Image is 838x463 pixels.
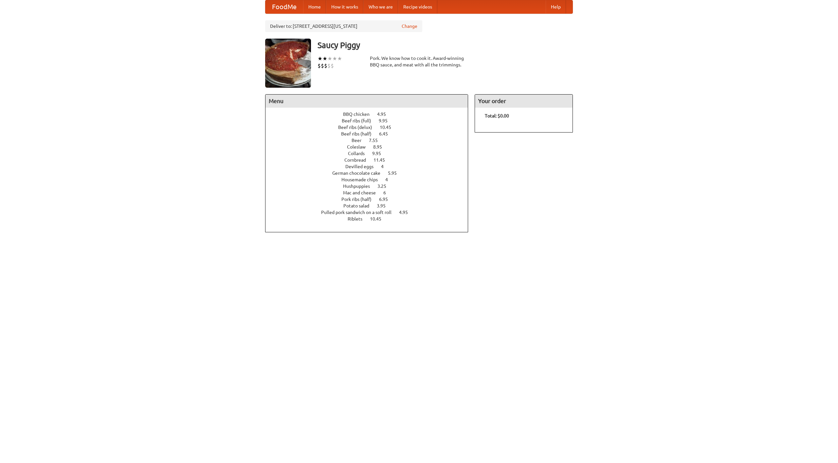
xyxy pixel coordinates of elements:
h4: Menu [265,95,468,108]
h3: Saucy Piggy [318,39,573,52]
a: Mac and cheese 6 [343,190,398,195]
a: Potato salad 3.95 [343,203,398,208]
span: Pork ribs (half) [341,197,378,202]
h4: Your order [475,95,573,108]
a: Beef ribs (full) 9.95 [342,118,400,123]
span: Beef ribs (half) [341,131,378,136]
a: Home [303,0,326,13]
a: FoodMe [265,0,303,13]
li: ★ [327,55,332,62]
span: Mac and cheese [343,190,382,195]
span: German chocolate cake [332,170,387,176]
span: 4.95 [377,112,392,117]
span: Cornbread [344,157,373,163]
a: Who we are [363,0,398,13]
li: $ [321,62,324,69]
span: Housemade chips [341,177,384,182]
span: 9.95 [379,118,394,123]
img: angular.jpg [265,39,311,88]
li: ★ [332,55,337,62]
a: Recipe videos [398,0,437,13]
span: Devilled eggs [345,164,380,169]
span: Beef ribs (delux) [338,125,379,130]
span: 3.25 [377,184,393,189]
a: Coleslaw 8.95 [347,144,394,150]
b: Total: $0.00 [485,113,509,118]
a: Beer 7.55 [352,138,390,143]
span: Pulled pork sandwich on a soft roll [321,210,398,215]
li: $ [331,62,334,69]
span: 3.95 [377,203,392,208]
div: Pork. We know how to cook it. Award-winning BBQ sauce, and meat with all the trimmings. [370,55,468,68]
span: Collards [348,151,371,156]
span: 6 [383,190,392,195]
li: ★ [318,55,322,62]
span: 7.55 [369,138,384,143]
a: Pork ribs (half) 6.95 [341,197,400,202]
span: 9.95 [372,151,388,156]
a: Help [546,0,566,13]
li: ★ [337,55,342,62]
span: 6.95 [379,197,394,202]
span: Beer [352,138,368,143]
a: Cornbread 11.45 [344,157,397,163]
span: 6.45 [379,131,394,136]
span: Riblets [348,216,369,222]
span: 11.45 [373,157,392,163]
a: Hushpuppies 3.25 [343,184,398,189]
a: BBQ chicken 4.95 [343,112,398,117]
span: 5.95 [388,170,403,176]
span: Coleslaw [347,144,372,150]
a: Beef ribs (half) 6.45 [341,131,400,136]
div: Deliver to: [STREET_ADDRESS][US_STATE] [265,20,422,32]
span: 10.45 [380,125,398,130]
span: Hushpuppies [343,184,376,189]
a: Change [402,23,417,29]
a: Devilled eggs 4 [345,164,396,169]
span: 4 [385,177,394,182]
span: 8.95 [373,144,389,150]
span: 4 [381,164,390,169]
li: $ [324,62,327,69]
span: Beef ribs (full) [342,118,378,123]
a: Collards 9.95 [348,151,393,156]
span: BBQ chicken [343,112,376,117]
span: 10.45 [370,216,388,222]
li: $ [327,62,331,69]
span: Potato salad [343,203,376,208]
span: 4.95 [399,210,414,215]
a: How it works [326,0,363,13]
a: Pulled pork sandwich on a soft roll 4.95 [321,210,420,215]
a: Beef ribs (delux) 10.45 [338,125,403,130]
li: $ [318,62,321,69]
a: Housemade chips 4 [341,177,400,182]
li: ★ [322,55,327,62]
a: Riblets 10.45 [348,216,393,222]
a: German chocolate cake 5.95 [332,170,409,176]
